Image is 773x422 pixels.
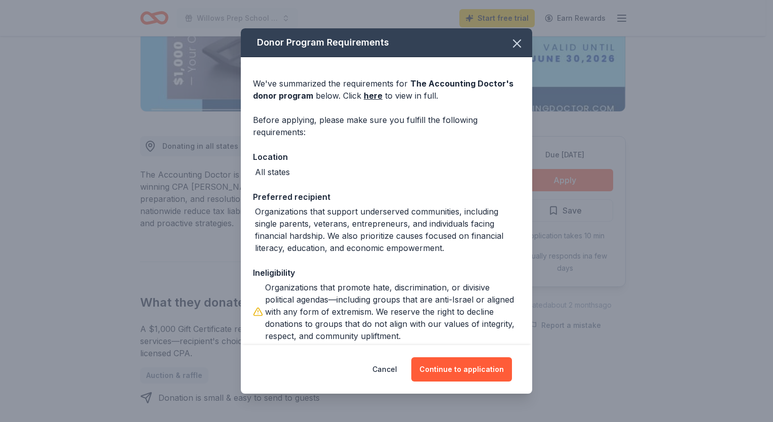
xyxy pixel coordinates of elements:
div: All states [255,166,290,178]
button: Continue to application [411,357,512,382]
div: Organizations that support underserved communities, including single parents, veterans, entrepren... [255,205,520,254]
div: We've summarized the requirements for below. Click to view in full. [253,77,520,102]
div: Before applying, please make sure you fulfill the following requirements: [253,114,520,138]
div: Preferred recipient [253,190,520,203]
div: Location [253,150,520,163]
div: Organizations that promote hate, discrimination, or divisive political agendas—including groups t... [265,281,520,342]
div: Donor Program Requirements [241,28,532,57]
button: Cancel [372,357,397,382]
a: here [364,90,382,102]
div: Ineligibility [253,266,520,279]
